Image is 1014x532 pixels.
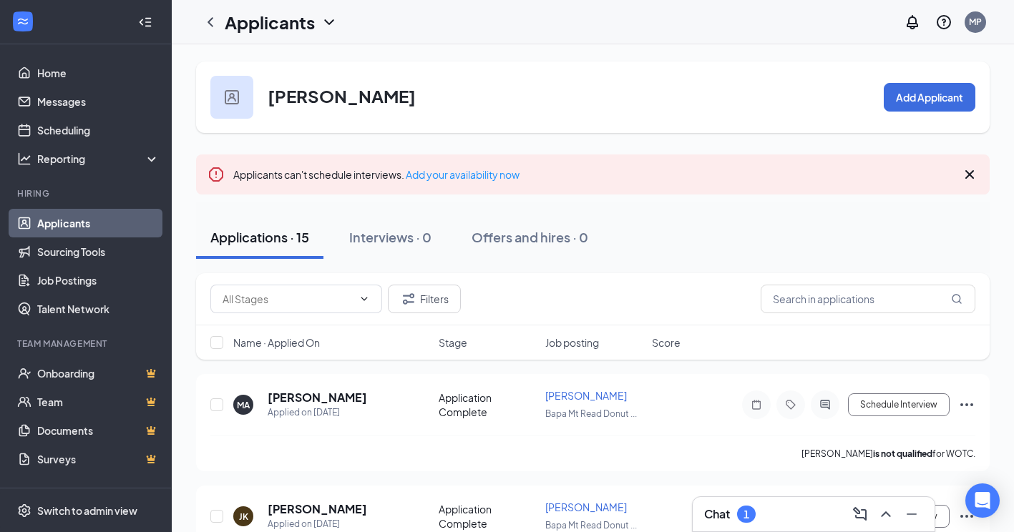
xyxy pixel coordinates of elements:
div: Hiring [17,187,157,199]
button: ChevronUp [874,503,897,526]
span: [PERSON_NAME] [545,501,627,513]
a: Talent Network [37,295,160,323]
div: Applied on [DATE] [268,517,367,531]
a: OnboardingCrown [37,359,160,388]
b: is not qualified [873,448,932,459]
div: Reporting [37,152,160,166]
input: All Stages [223,291,353,307]
div: Applications · 15 [210,228,309,246]
svg: Ellipses [958,396,975,413]
div: Offers and hires · 0 [472,228,588,246]
a: Scheduling [37,116,160,144]
img: user icon [225,90,239,104]
a: Add your availability now [406,168,520,181]
span: Name · Applied On [233,335,320,350]
svg: Cross [961,166,978,183]
a: DocumentsCrown [37,416,160,445]
svg: QuestionInfo [935,14,952,31]
span: Applicants can't schedule interviews. [233,168,520,181]
div: Application Complete [439,502,537,531]
div: Team Management [17,338,157,350]
h3: Chat [704,506,730,522]
a: Job Postings [37,266,160,295]
div: Open Intercom Messenger [965,483,1000,518]
h5: [PERSON_NAME] [268,390,367,405]
button: ComposeMessage [849,503,872,526]
svg: ChevronUp [877,506,894,523]
h1: Applicants [225,10,315,34]
h3: [PERSON_NAME] [268,84,416,108]
div: JK [239,511,248,523]
div: Applied on [DATE] [268,405,367,420]
svg: Analysis [17,152,31,166]
div: Switch to admin view [37,503,137,518]
div: MA [237,399,250,411]
button: Add Applicant [884,83,975,112]
div: 1 [744,508,749,521]
a: SurveysCrown [37,445,160,473]
svg: Collapse [138,15,152,29]
svg: Error [208,166,225,183]
div: Interviews · 0 [349,228,432,246]
span: Stage [439,335,467,350]
svg: Note [748,399,765,410]
svg: Ellipses [958,508,975,525]
span: Score [652,335,681,350]
div: Application Complete [439,390,537,419]
svg: Notifications [904,14,921,31]
svg: ChevronDown [359,293,370,305]
a: Sourcing Tools [37,237,160,266]
svg: Tag [782,399,799,410]
svg: ChevronLeft [202,14,219,31]
a: TeamCrown [37,388,160,416]
button: Minimize [900,503,923,526]
button: Schedule Interview [848,393,950,416]
a: Home [37,59,160,87]
svg: Minimize [903,506,920,523]
svg: Filter [400,290,417,307]
span: Job posting [545,335,599,350]
svg: MagnifyingGlass [951,293,962,305]
svg: ActiveChat [816,399,834,410]
span: Bapa Mt Read Donut ... [545,408,637,419]
div: MP [969,16,982,28]
input: Search in applications [761,285,975,313]
span: Bapa Mt Read Donut ... [545,520,637,531]
p: [PERSON_NAME] for WOTC. [801,448,975,460]
a: Messages [37,87,160,116]
svg: ComposeMessage [852,506,869,523]
svg: WorkstreamLogo [16,14,30,29]
a: Applicants [37,209,160,237]
button: Filter Filters [388,285,461,313]
span: [PERSON_NAME] [545,389,627,402]
h5: [PERSON_NAME] [268,501,367,517]
svg: Settings [17,503,31,518]
svg: ChevronDown [321,14,338,31]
